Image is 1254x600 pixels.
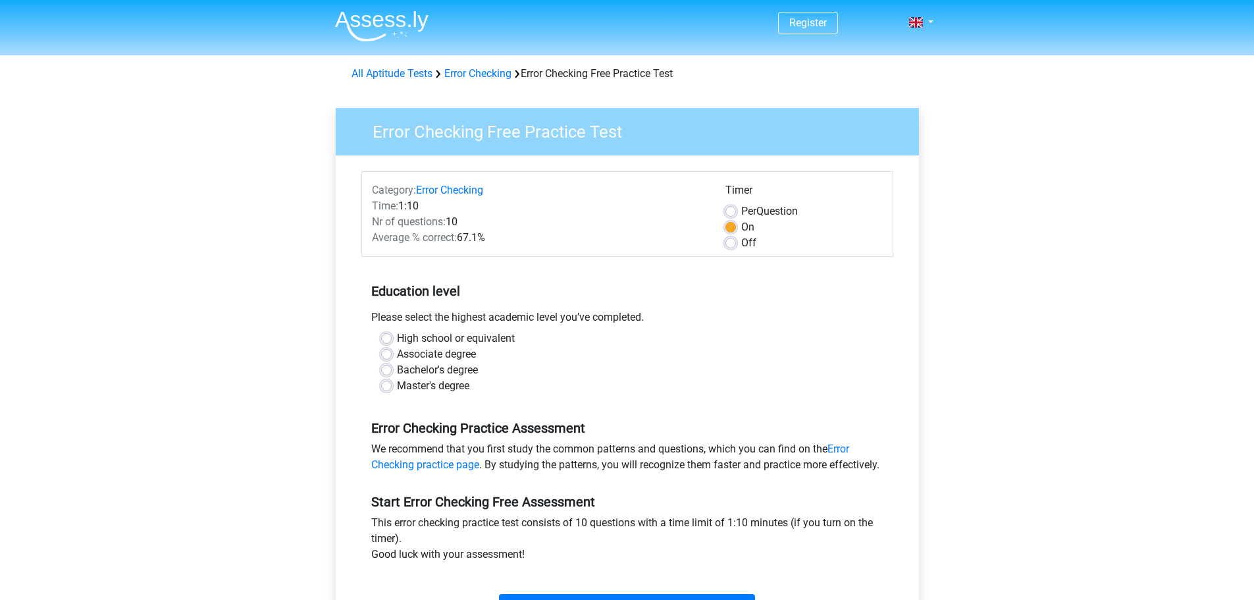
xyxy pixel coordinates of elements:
a: Error Checking [416,184,483,196]
label: On [741,219,754,235]
label: Associate degree [397,346,476,362]
img: Assessly [335,11,429,41]
div: 10 [362,214,716,230]
label: Off [741,235,756,251]
label: Question [741,204,798,219]
div: Timer [725,182,883,204]
label: Bachelor's degree [397,362,478,378]
h5: Error Checking Practice Assessment [371,420,883,436]
span: Category: [372,184,416,196]
span: Average % correct: [372,231,457,244]
h3: Error Checking Free Practice Test [357,117,909,142]
a: Error Checking practice page [371,443,849,471]
label: Master's degree [397,378,469,394]
div: 67.1% [362,230,716,246]
h5: Start Error Checking Free Assessment [371,494,883,510]
span: Nr of questions: [372,215,446,228]
div: This error checking practice test consists of 10 questions with a time limit of 1:10 minutes (if ... [361,515,893,568]
a: Error Checking [444,67,511,80]
a: All Aptitude Tests [352,67,432,80]
div: 1:10 [362,198,716,214]
a: Register [789,16,827,29]
span: Per [741,205,756,217]
div: Error Checking Free Practice Test [346,66,908,82]
h5: Education level [371,278,883,304]
span: Time: [372,200,398,212]
label: High school or equivalent [397,331,515,346]
div: Please select the highest academic level you’ve completed. [361,310,893,331]
div: We recommend that you first study the common patterns and questions, which you can find on the . ... [361,441,893,478]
